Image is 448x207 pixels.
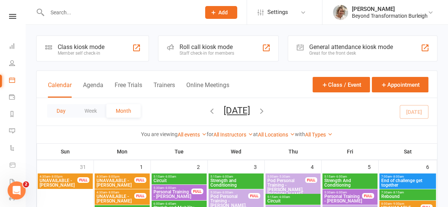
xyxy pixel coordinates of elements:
[134,177,146,183] div: FULL
[278,195,290,199] span: - 6:00am
[381,175,434,178] span: 7:00am
[48,81,72,98] button: Calendar
[381,202,421,205] span: 8:00am
[39,178,78,187] span: UNAVAILABLE - [PERSON_NAME]
[39,175,78,178] span: 4:30am
[335,191,347,194] span: - 6:00am
[313,77,370,92] button: Class / Event
[8,181,26,199] iframe: Intercom live chat
[94,144,151,159] th: Mon
[208,144,265,159] th: Wed
[218,9,228,15] span: Add
[164,186,176,190] span: - 6:00am
[58,43,104,51] div: Class kiosk mode
[153,175,205,178] span: 5:15am
[333,5,348,20] img: thumb_image1597172689.png
[322,144,379,159] th: Fri
[305,132,333,138] a: All Types
[305,177,317,183] div: FULL
[205,6,237,19] button: Add
[153,202,205,205] span: 6:00am
[324,194,362,203] span: Personal Training - [PERSON_NAME]
[96,178,135,187] span: UNAVAILABLE - [PERSON_NAME]
[96,191,135,194] span: 4:30am
[9,72,26,89] a: Calendar
[197,160,207,173] div: 2
[324,178,376,187] span: Strength And Conditioning
[309,51,393,56] div: Great for the front desk
[324,191,362,194] span: 5:30am
[50,175,63,178] span: - 8:00pm
[381,191,434,194] span: 7:30am
[141,131,178,137] strong: You are viewing
[248,193,260,199] div: FULL
[106,104,141,118] button: Month
[392,175,404,178] span: - 8:00am
[83,81,103,98] button: Agenda
[335,175,347,178] span: - 6:00am
[191,189,203,194] div: FULL
[47,104,75,118] button: Day
[381,194,434,199] span: Rebound
[186,81,229,98] button: Online Meetings
[278,175,290,178] span: - 5:30am
[37,144,94,159] th: Sun
[96,194,135,203] span: UNAVAILABLE - [PERSON_NAME]
[221,175,233,178] span: - 6:00am
[180,51,234,56] div: Staff check-in for members
[352,12,428,19] div: Beyond Transformation Burleigh
[164,175,176,178] span: - 6:00am
[9,157,26,174] a: Product Sales
[213,132,253,138] a: All Instructors
[151,144,208,159] th: Tue
[311,160,321,173] div: 4
[253,131,258,137] strong: at
[77,177,89,183] div: FULL
[267,195,319,199] span: 5:15am
[258,132,295,138] a: All Locations
[58,51,104,56] div: Member self check-in
[352,6,428,12] div: [PERSON_NAME]
[153,178,205,183] span: Circuit
[80,160,94,173] div: 31
[164,202,176,205] span: - 6:45am
[309,43,393,51] div: General attendance kiosk mode
[426,160,437,173] div: 6
[368,160,378,173] div: 5
[75,104,106,118] button: Week
[9,55,26,72] a: People
[224,105,250,116] button: [DATE]
[392,202,404,205] span: - 9:00pm
[221,191,233,194] span: - 6:00am
[45,7,195,18] input: Search...
[134,193,146,199] div: FULL
[207,131,213,137] strong: for
[153,190,192,199] span: Personal Training - [PERSON_NAME]
[180,43,234,51] div: Roll call kiosk mode
[379,144,437,159] th: Sat
[362,193,374,199] div: FULL
[210,178,262,187] span: Strength and Conditioning
[107,175,120,178] span: - 8:00pm
[267,199,319,203] span: Circuit
[372,77,428,92] button: Appointment
[153,186,192,190] span: 5:30am
[210,175,262,178] span: 5:15am
[392,191,404,194] span: - 8:15am
[178,132,207,138] a: All events
[23,181,29,187] span: 2
[267,175,305,178] span: 5:00am
[265,144,322,159] th: Thu
[324,175,376,178] span: 5:15am
[140,160,150,173] div: 1
[295,131,305,137] strong: with
[107,191,119,194] span: - 8:00am
[9,38,26,55] a: Dashboard
[210,191,249,194] span: 5:30am
[254,160,264,173] div: 3
[96,175,135,178] span: 4:30am
[9,106,26,123] a: Reports
[267,178,305,196] span: Pod Personal Training - [PERSON_NAME], [PERSON_NAME]
[153,81,175,98] button: Trainers
[115,81,142,98] button: Free Trials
